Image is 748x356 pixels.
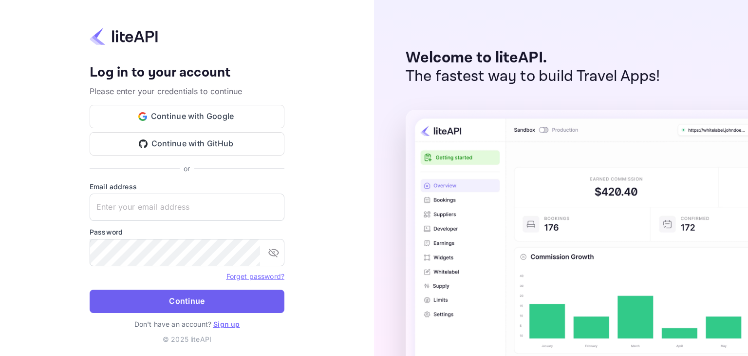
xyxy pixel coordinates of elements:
[406,49,660,67] p: Welcome to liteAPI.
[90,290,284,313] button: Continue
[90,132,284,156] button: Continue with GitHub
[163,334,211,344] p: © 2025 liteAPI
[213,320,240,328] a: Sign up
[90,27,158,46] img: liteapi
[90,85,284,97] p: Please enter your credentials to continue
[184,163,190,174] p: or
[90,181,284,192] label: Email address
[90,105,284,128] button: Continue with Google
[90,64,284,81] h4: Log in to your account
[90,227,284,237] label: Password
[264,243,283,262] button: toggle password visibility
[90,194,284,221] input: Enter your email address
[226,272,284,280] a: Forget password?
[406,67,660,86] p: The fastest way to build Travel Apps!
[226,271,284,281] a: Forget password?
[90,319,284,329] p: Don't have an account?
